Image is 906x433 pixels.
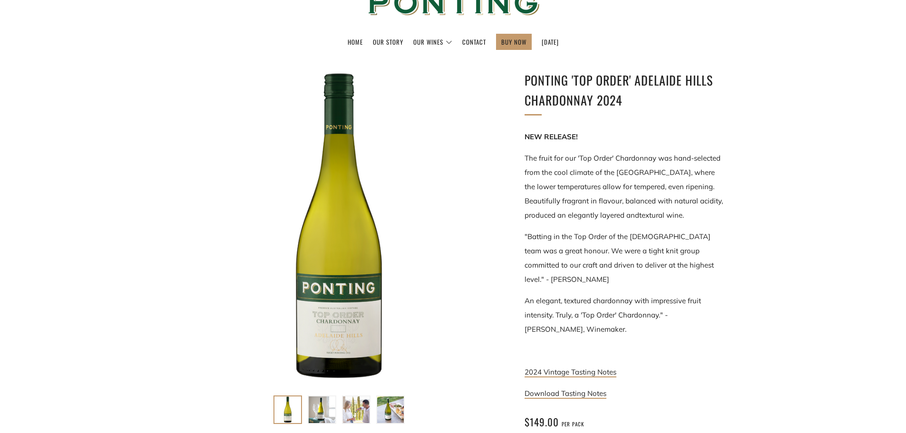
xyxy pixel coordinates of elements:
[525,70,724,110] h1: Ponting 'Top Order' Adelaide Hills Chardonnay 2024
[525,196,723,220] span: Beautifully fragrant in flavour, balanced with natural acidity, produced an elegantly layered and
[273,395,302,424] button: Load image into Gallery viewer, Ponting &#39;Top Order&#39; Adelaide Hills Chardonnay 2024
[462,34,486,49] a: Contact
[525,367,616,377] a: 2024 Vintage Tasting Notes
[525,389,606,399] a: Download Tasting Notes
[343,396,370,423] img: Load image into Gallery viewer, Ponting &#39;Top Order&#39; Adelaide Hills Chardonnay 2024
[525,132,578,141] strong: NEW RELEASE!
[348,34,363,49] a: Home
[525,230,724,287] p: "Batting in the Top Order of the [DEMOGRAPHIC_DATA] team was a great honour. We were a tight knit...
[373,34,403,49] a: Our Story
[377,396,404,423] img: Load image into Gallery viewer, Ponting &#39;Top Order&#39; Adelaide Hills Chardonnay 2024
[525,414,559,429] span: $149.00
[542,34,559,49] a: [DATE]
[309,396,335,423] img: Load image into Gallery viewer, Ponting &#39;Top Order&#39; Adelaide Hills Chardonnay 2024
[525,294,724,337] p: An elegant, textured chardonnay with impressive fruit intensity. Truly, a 'Top Order' Chardonnay....
[274,396,301,423] img: Load image into Gallery viewer, Ponting &#39;Top Order&#39; Adelaide Hills Chardonnay 2024
[525,154,721,191] span: The fruit for our 'Top Order' Chardonnay was hand-selected from the cool climate of the [GEOGRAPH...
[501,34,526,49] a: BUY NOW
[639,211,684,220] span: textural wine.
[562,421,584,428] span: per pack
[413,34,452,49] a: Our Wines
